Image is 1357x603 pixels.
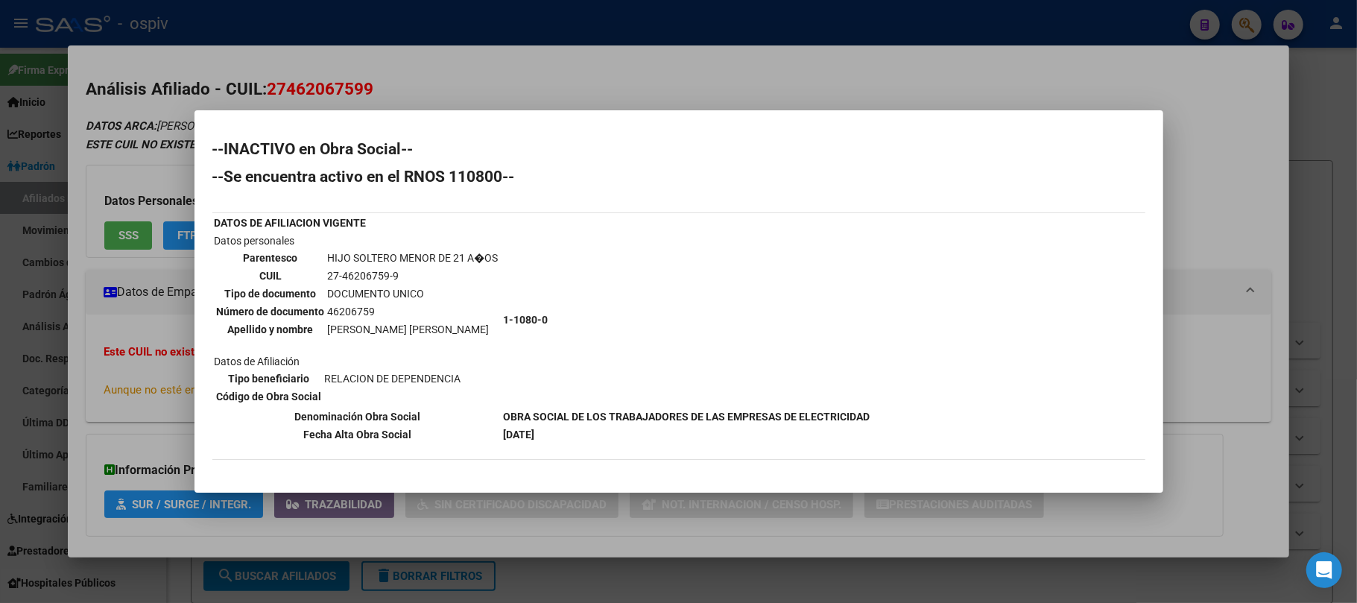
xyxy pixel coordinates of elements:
[504,411,870,423] b: OBRA SOCIAL DE LOS TRABAJADORES DE LAS EMPRESAS DE ELECTRICIDAD
[504,429,535,441] b: [DATE]
[215,217,367,229] b: DATOS DE AFILIACION VIGENTE
[212,169,1145,184] h2: --Se encuentra activo en el RNOS 110800--
[212,142,1145,157] h2: --INACTIVO en Obra Social--
[327,268,499,284] td: 27-46206759-9
[216,370,323,387] th: Tipo beneficiario
[214,426,502,443] th: Fecha Alta Obra Social
[214,233,502,407] td: Datos personales Datos de Afiliación
[504,314,548,326] b: 1-1080-0
[1306,552,1342,588] div: Open Intercom Messenger
[216,285,326,302] th: Tipo de documento
[216,303,326,320] th: Número de documento
[327,250,499,266] td: HIJO SOLTERO MENOR DE 21 A�OS
[216,268,326,284] th: CUIL
[327,321,499,338] td: [PERSON_NAME] [PERSON_NAME]
[216,250,326,266] th: Parentesco
[214,408,502,425] th: Denominación Obra Social
[216,321,326,338] th: Apellido y nombre
[216,388,323,405] th: Código de Obra Social
[327,285,499,302] td: DOCUMENTO UNICO
[324,370,462,387] td: RELACION DE DEPENDENCIA
[327,303,499,320] td: 46206759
